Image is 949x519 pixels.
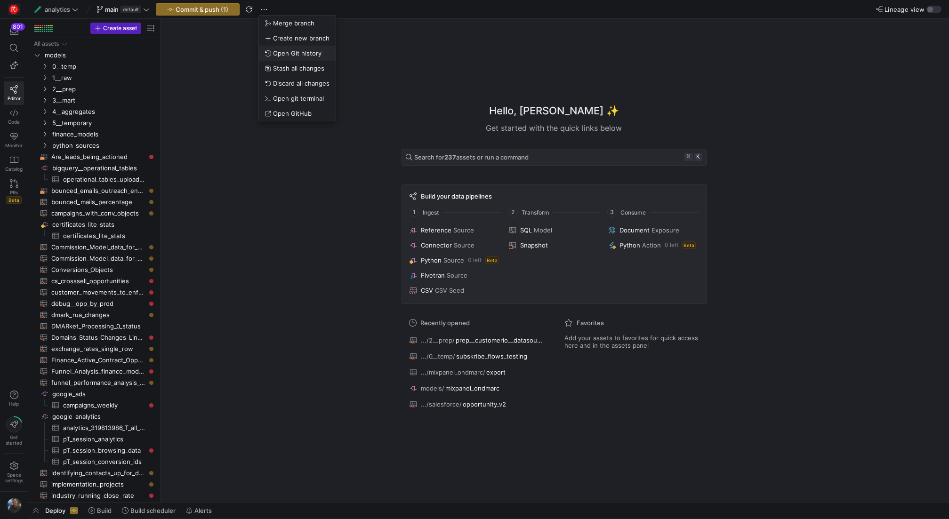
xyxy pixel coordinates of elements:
span: Create new branch [273,34,330,42]
span: Open Git history [273,49,322,57]
span: Discard all changes [273,80,330,87]
span: Stash all changes [273,64,324,72]
span: Open git terminal [273,95,324,102]
span: Merge branch [273,19,314,27]
span: Open GitHub [273,110,312,117]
